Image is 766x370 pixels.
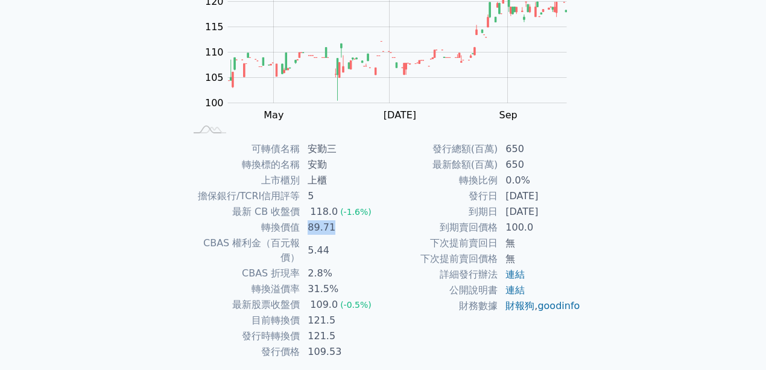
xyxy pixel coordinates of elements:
td: 財務數據 [383,298,498,314]
tspan: 115 [205,21,224,33]
tspan: Sep [499,109,518,121]
td: 發行價格 [185,344,300,360]
td: 公開說明書 [383,282,498,298]
td: 詳細發行辦法 [383,267,498,282]
td: 安勤三 [300,141,383,157]
td: 到期日 [383,204,498,220]
a: 財報狗 [505,300,534,311]
td: 下次提前賣回日 [383,235,498,251]
td: 轉換標的名稱 [185,157,300,173]
td: 目前轉換價 [185,313,300,328]
td: 100.0 [498,220,581,235]
td: 發行總額(百萬) [383,141,498,157]
a: goodinfo [537,300,580,311]
td: 最新餘額(百萬) [383,157,498,173]
td: 121.5 [300,328,383,344]
td: 5 [300,188,383,204]
td: 轉換價值 [185,220,300,235]
td: 到期賣回價格 [383,220,498,235]
span: (-1.6%) [340,207,372,217]
a: 連結 [505,284,525,296]
td: 最新 CB 收盤價 [185,204,300,220]
tspan: May [264,109,283,121]
td: [DATE] [498,204,581,220]
td: 下次提前賣回價格 [383,251,498,267]
tspan: 110 [205,46,224,58]
div: 118.0 [308,205,340,219]
td: 上市櫃別 [185,173,300,188]
td: 安勤 [300,157,383,173]
td: 轉換比例 [383,173,498,188]
td: 轉換溢價率 [185,281,300,297]
a: 連結 [505,269,525,280]
td: CBAS 折現率 [185,266,300,281]
td: 可轉債名稱 [185,141,300,157]
td: 31.5% [300,281,383,297]
td: 650 [498,157,581,173]
td: , [498,298,581,314]
tspan: [DATE] [384,109,416,121]
td: 109.53 [300,344,383,360]
td: [DATE] [498,188,581,204]
tspan: 105 [205,72,224,83]
td: 5.44 [300,235,383,266]
span: (-0.5%) [340,300,372,310]
td: 無 [498,251,581,267]
div: 109.0 [308,298,340,312]
td: 發行時轉換價 [185,328,300,344]
td: 無 [498,235,581,251]
td: 0.0% [498,173,581,188]
td: 650 [498,141,581,157]
td: 擔保銀行/TCRI信用評等 [185,188,300,204]
td: 2.8% [300,266,383,281]
td: 121.5 [300,313,383,328]
td: 發行日 [383,188,498,204]
td: 上櫃 [300,173,383,188]
td: 89.71 [300,220,383,235]
tspan: 100 [205,97,224,109]
td: CBAS 權利金（百元報價） [185,235,300,266]
td: 最新股票收盤價 [185,297,300,313]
